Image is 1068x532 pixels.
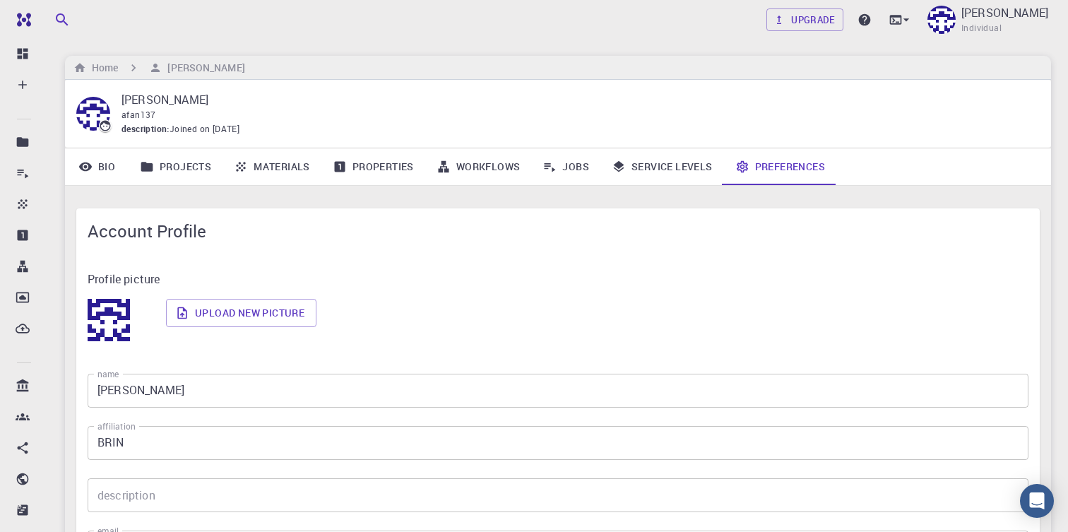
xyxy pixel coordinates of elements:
[321,148,425,185] a: Properties
[766,8,843,31] a: Upgrade
[88,299,130,341] img: lQmJ+gAAAAZJREFUAwD+4lznUt1rtwAAAABJRU5ErkJggg==
[222,148,321,185] a: Materials
[65,148,129,185] a: Bio
[1020,484,1054,518] div: Open Intercom Messenger
[425,148,532,185] a: Workflows
[129,148,222,185] a: Projects
[86,60,118,76] h6: Home
[166,299,316,327] label: Upload new picture
[961,4,1048,21] p: [PERSON_NAME]
[121,91,1028,108] p: [PERSON_NAME]
[30,10,81,23] span: Support
[121,122,170,136] span: description :
[88,220,1028,242] span: Account Profile
[71,60,248,76] nav: breadcrumb
[162,60,244,76] h6: [PERSON_NAME]
[97,368,119,380] label: name
[121,109,156,120] span: afan137
[961,21,1002,35] span: Individual
[170,122,239,136] span: Joined on [DATE]
[11,13,31,27] img: logo
[927,6,956,34] img: ahmad Afandi
[724,148,836,185] a: Preferences
[88,271,1028,288] p: Profile picture
[600,148,724,185] a: Service Levels
[531,148,600,185] a: Jobs
[97,420,136,432] label: affiliation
